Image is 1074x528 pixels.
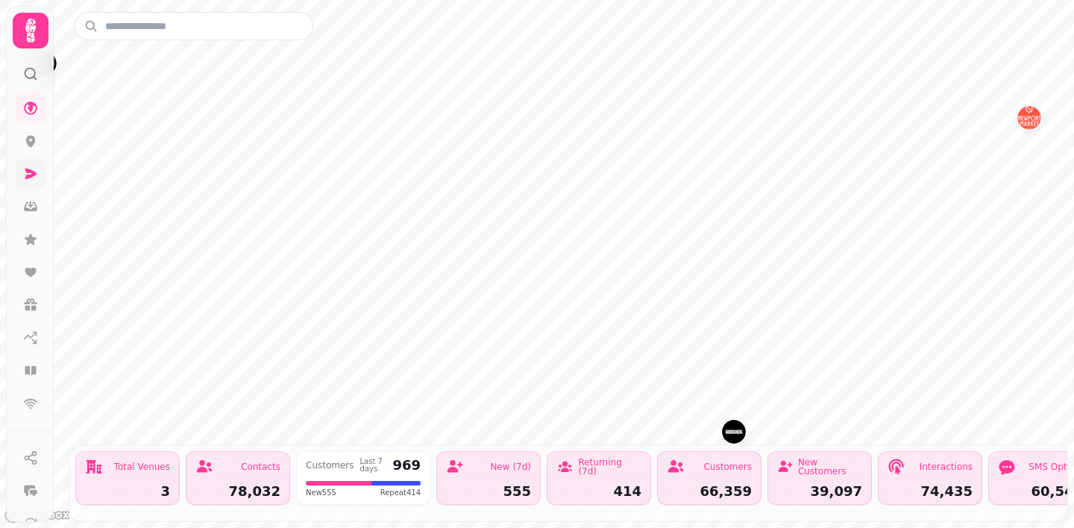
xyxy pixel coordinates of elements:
span: Repeat 414 [380,487,421,498]
div: 3 [85,485,170,498]
div: 414 [556,485,641,498]
button: Newport Market [1017,106,1041,130]
div: Interactions [920,462,973,471]
div: 78,032 [195,485,280,498]
div: Customers [306,461,354,470]
div: 74,435 [888,485,973,498]
div: New Customers [798,458,862,476]
div: Map marker [1017,106,1041,134]
div: 66,359 [667,485,752,498]
div: Customers [703,462,752,471]
div: 555 [446,485,531,498]
div: Returning (7d) [578,458,641,476]
button: Goodsheds [722,420,746,444]
span: New 555 [306,487,336,498]
div: 969 [392,459,421,472]
div: Last 7 days [360,458,387,473]
div: 39,097 [777,485,862,498]
div: Total Venues [114,462,170,471]
div: Map marker [722,420,746,448]
a: Mapbox logo [4,506,70,524]
div: New (7d) [490,462,531,471]
div: Contacts [241,462,280,471]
